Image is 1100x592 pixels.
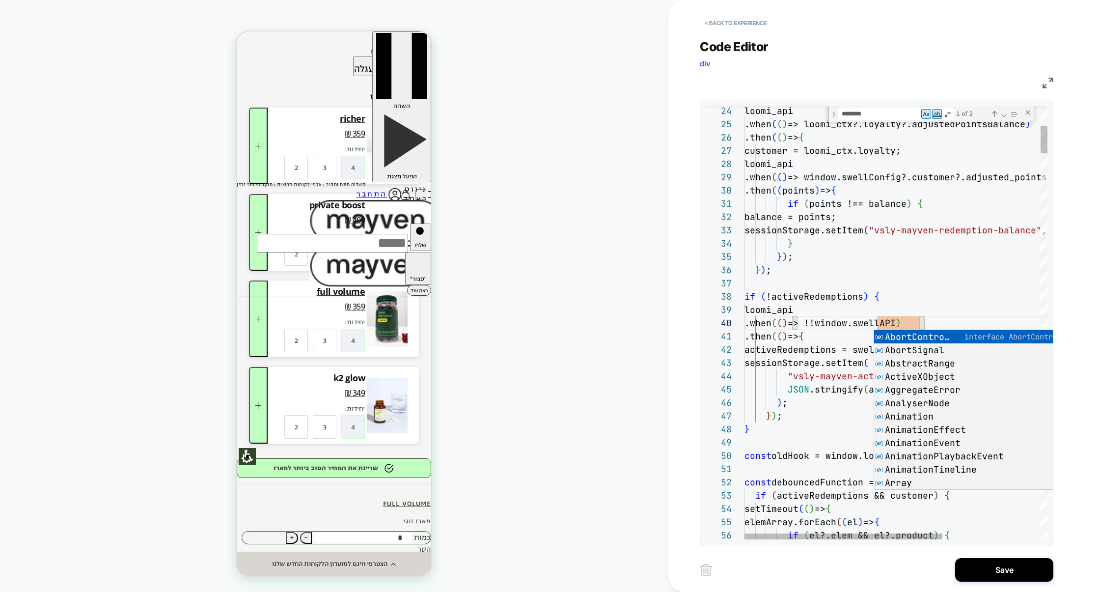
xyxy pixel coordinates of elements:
div: 47 [705,409,732,423]
span: { [874,291,880,302]
span: ActiveXObject [885,371,955,382]
span: AbstractRange [885,358,955,369]
span: ) [782,118,788,130]
span: AnimationTimeline [885,464,977,475]
div: 26 [705,131,732,144]
div: ActiveXObject [874,370,1084,383]
div: 51 [705,462,732,476]
div: 53 [705,489,732,502]
span: if [788,530,798,541]
div: 1 of 2 [955,108,989,120]
span: .when [744,118,771,130]
div: AnimationTimeline [874,463,1084,476]
span: AnimationEvent [885,437,961,449]
span: .when [744,171,771,183]
span: ) [782,132,788,143]
span: ; [766,264,771,276]
button: הפחית את כמות הפריט באחת [63,501,75,512]
span: ( [863,357,869,368]
div: 37 [705,277,732,290]
div: Array [874,476,1084,489]
span: ( [804,503,809,514]
span: ( [798,503,804,514]
span: if [788,198,798,209]
span: } [766,410,771,422]
a: לוגו של האתר , לחץ כאן בחזרה לדף הבית [74,138,204,259]
span: ( [777,331,782,342]
label: כמות [177,501,194,511]
div: K2 GLOW [36,340,128,352]
span: AnalyserNode [885,397,950,409]
span: ( [761,291,766,302]
span: { [874,516,880,528]
span: !activeRedemptions [766,291,863,302]
div: AnimationPlaybackEvent [874,450,1084,463]
span: setTimeout [744,503,798,514]
div: 29 [705,170,732,184]
div: AbstractRange [874,357,1084,370]
span: AggregateError [885,384,961,395]
span: activeRedemptions && customer [777,490,934,501]
button: ראה עוד [170,254,194,264]
span: ( [771,490,777,501]
div: Close (Escape) [1024,109,1032,116]
div: Use Regular Expression (⌥⌘R) [943,109,953,119]
span: if [755,490,766,501]
div: AnimationEffect [874,423,1084,436]
span: ) [858,516,863,528]
a: FULL VOLUME 359 ₪ [31,249,133,284]
div: 359 ₪ [36,271,128,280]
div: 55 [705,515,732,529]
span: ( [771,185,777,196]
div: 33 [705,224,732,237]
div: 2 [48,297,71,321]
div: RICHER [36,81,128,93]
span: .then [744,331,771,342]
span: elemArray.forEach [744,516,836,528]
a: RICHER 359 ₪ [31,76,133,112]
span: .stringify [809,384,863,395]
span: AbortSignal [885,344,944,356]
button: "סגור" [168,221,194,254]
span: Array [885,477,912,488]
img: mayven.co.il [74,214,204,255]
div: 35 [705,250,732,263]
span: ( [777,185,782,196]
span: } [788,238,793,249]
span: activeRedemptions [869,384,961,395]
span: points [782,185,815,196]
span: שלח [178,209,190,218]
span: "vsly-mayven-active-redemptions" [788,370,961,382]
span: ( [777,118,782,130]
div: 4 [105,384,128,407]
small: ראה עוד [174,255,191,263]
span: ( [771,331,777,342]
p: שריינת את המחיר הטוב ביותר למארז [37,432,141,441]
div: 24 [705,104,732,117]
span: customer = loomi_ctx.loyalty; [744,145,901,156]
span: ) [934,530,939,541]
span: ) [863,291,869,302]
span: } [744,423,750,435]
div: 46 [705,396,732,409]
div: 50 [705,449,732,462]
div: 359 ₪ [36,98,128,107]
div: 30 [705,184,732,197]
a: הסר [181,513,194,523]
span: => [820,185,831,196]
div: 39 [705,303,732,316]
span: − [67,500,71,512]
span: debouncedFunction = loomi_api.debounce [771,477,977,488]
div: FULL VOLUME [36,254,128,266]
div: 27 [705,144,732,157]
span: ( [842,516,847,528]
span: => loomi_ctx?.loyalty?.adjustedPointsBalance [788,118,1025,130]
div: Suggest [874,330,1084,490]
span: ( [863,384,869,395]
div: 3 [76,297,100,321]
button: הוסף עוד אחד [12,249,31,326]
span: const [744,450,771,461]
div: AggregateError [874,383,1084,396]
span: AnimationPlaybackEvent [885,451,1004,462]
span: ( [777,132,782,143]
